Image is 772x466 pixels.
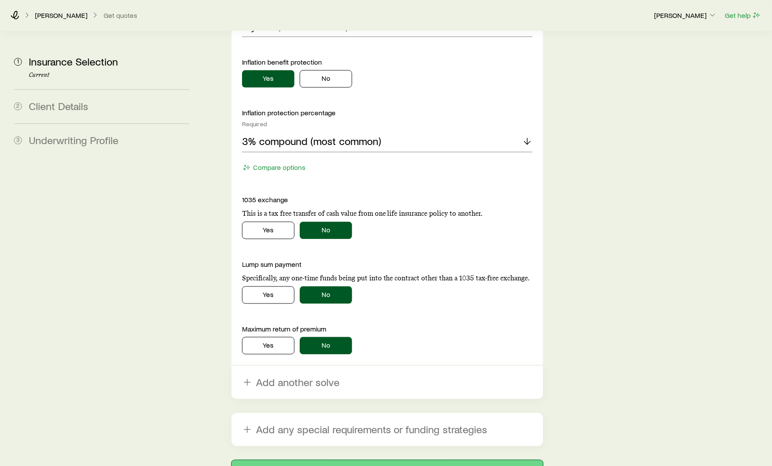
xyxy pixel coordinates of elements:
[242,325,533,334] p: Maximum return of premium
[242,58,533,67] p: Inflation benefit protection
[29,55,118,68] span: Insurance Selection
[14,58,22,66] span: 1
[654,11,717,20] p: [PERSON_NAME]
[29,72,190,79] p: Current
[242,163,306,173] button: Compare options
[29,100,88,113] span: Client Details
[724,10,762,21] button: Get help
[242,337,294,355] button: Yes
[300,337,352,355] button: No
[35,11,87,20] p: [PERSON_NAME]
[232,366,543,399] button: Add another solve
[242,109,533,117] p: Inflation protection percentage
[242,260,533,269] p: Lump sum payment
[300,70,352,88] button: No
[242,222,294,239] button: Yes
[242,70,294,88] button: Yes
[242,287,294,304] button: Yes
[654,10,717,21] button: [PERSON_NAME]
[103,11,138,20] button: Get quotes
[29,134,118,147] span: Underwriting Profile
[232,413,543,446] button: Add any special requirements or funding strategies
[14,103,22,110] span: 2
[300,287,352,304] button: No
[242,210,533,218] p: This is a tax free transfer of cash value from one life insurance policy to another.
[300,222,352,239] button: No
[242,196,533,204] p: 1035 exchange
[242,274,533,283] p: Specifically, any one-time funds being put into the contract other than a 1035 tax-free exchange.
[242,135,381,148] p: 3% compound (most common)
[14,137,22,145] span: 3
[242,121,533,128] div: Required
